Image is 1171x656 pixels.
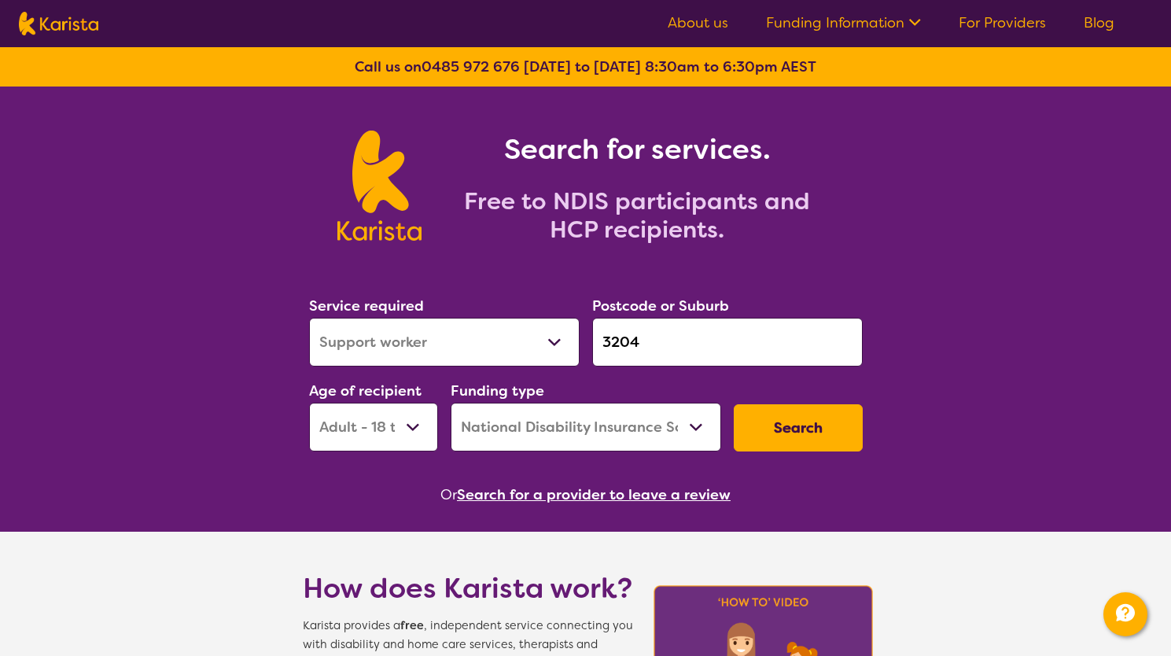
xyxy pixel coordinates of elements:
button: Channel Menu [1103,592,1147,636]
button: Search [734,404,863,451]
img: Karista logo [337,131,422,241]
a: For Providers [959,13,1046,32]
label: Service required [309,297,424,315]
a: Funding Information [766,13,921,32]
label: Funding type [451,381,544,400]
label: Postcode or Suburb [592,297,729,315]
label: Age of recipient [309,381,422,400]
input: Type [592,318,863,367]
h1: How does Karista work? [303,569,633,607]
a: 0485 972 676 [422,57,520,76]
span: Or [440,483,457,507]
img: Karista logo [19,12,98,35]
button: Search for a provider to leave a review [457,483,731,507]
a: About us [668,13,728,32]
b: free [400,618,424,633]
h2: Free to NDIS participants and HCP recipients. [440,187,834,244]
b: Call us on [DATE] to [DATE] 8:30am to 6:30pm AEST [355,57,816,76]
a: Blog [1084,13,1114,32]
h1: Search for services. [440,131,834,168]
